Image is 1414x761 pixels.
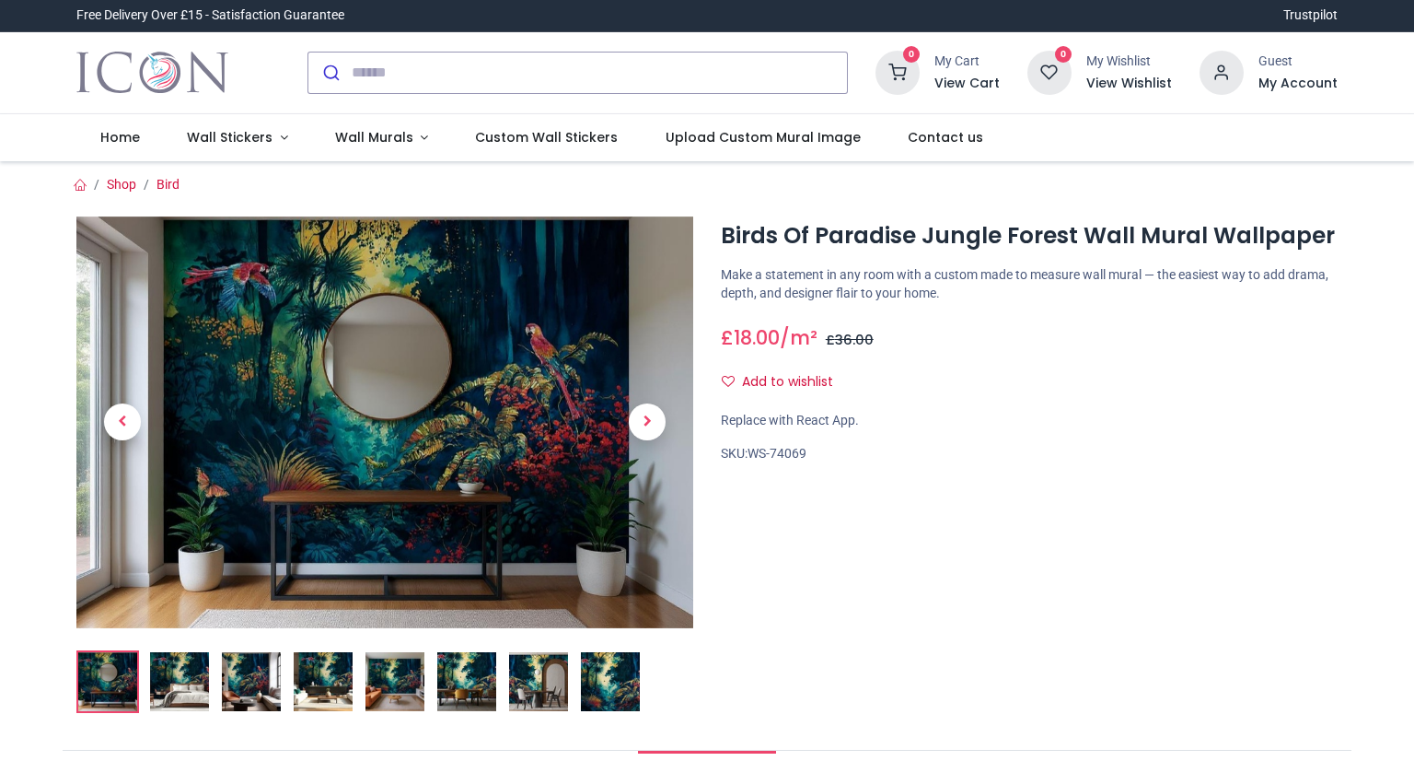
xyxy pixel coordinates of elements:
[1055,46,1072,64] sup: 0
[156,177,180,192] a: Bird
[1086,75,1172,93] a: View Wishlist
[826,331,874,349] span: £
[475,128,618,146] span: Custom Wall Stickers
[1283,6,1338,25] a: Trustpilot
[437,652,496,711] img: WS-74069-06
[509,652,568,711] img: WS-74069-07
[903,46,921,64] sup: 0
[76,47,228,99] a: Logo of Icon Wall Stickers
[187,128,272,146] span: Wall Stickers
[722,375,735,388] i: Add to wishlist
[835,331,874,349] span: 36.00
[748,446,806,461] span: WS-74069
[721,324,780,351] span: £
[721,266,1338,302] p: Make a statement in any room with a custom made to measure wall mural — the easiest way to add dr...
[721,367,849,398] button: Add to wishlistAdd to wishlist
[107,177,136,192] a: Shop
[294,652,353,711] img: WS-74069-04
[76,278,168,567] a: Previous
[601,278,693,567] a: Next
[721,220,1338,252] h1: Birds Of Paradise Jungle Forest Wall Mural Wallpaper
[163,114,311,162] a: Wall Stickers
[100,128,140,146] span: Home
[365,652,424,711] img: WS-74069-05
[875,64,920,78] a: 0
[311,114,452,162] a: Wall Murals
[1086,53,1172,71] div: My Wishlist
[666,128,861,146] span: Upload Custom Mural Image
[76,6,344,25] div: Free Delivery Over £15 - Satisfaction Guarantee
[1258,53,1338,71] div: Guest
[308,53,352,93] button: Submit
[222,652,281,711] img: WS-74069-03
[629,404,666,440] span: Next
[934,75,1000,93] a: View Cart
[76,47,228,99] img: Icon Wall Stickers
[104,404,141,440] span: Previous
[78,652,137,711] img: Birds Of Paradise Jungle Forest Wall Mural Wallpaper
[721,445,1338,463] div: SKU:
[581,652,640,711] img: WS-74069-08
[150,652,209,711] img: WS-74069-02
[76,217,693,628] img: Birds Of Paradise Jungle Forest Wall Mural Wallpaper
[1027,64,1072,78] a: 0
[1258,75,1338,93] a: My Account
[721,412,1338,430] div: Replace with React App.
[780,324,817,351] span: /m²
[734,324,780,351] span: 18.00
[934,53,1000,71] div: My Cart
[335,128,413,146] span: Wall Murals
[908,128,983,146] span: Contact us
